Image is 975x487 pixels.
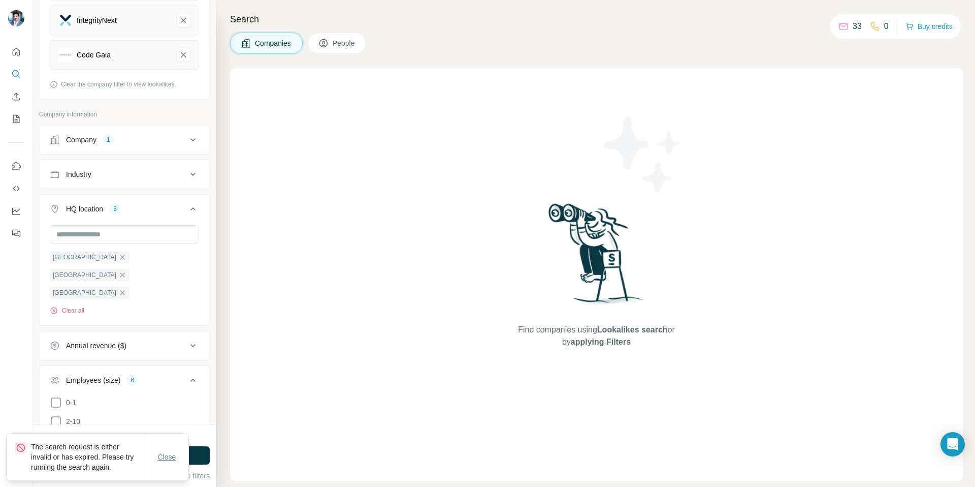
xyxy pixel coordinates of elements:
[8,224,24,242] button: Feedback
[333,38,356,48] span: People
[544,201,649,314] img: Surfe Illustration - Woman searching with binoculars
[66,135,96,145] div: Company
[853,20,862,33] p: 33
[8,202,24,220] button: Dashboard
[84,431,166,440] div: 2000 search results remaining
[53,270,116,280] span: [GEOGRAPHIC_DATA]
[66,341,126,351] div: Annual revenue ($)
[66,169,91,179] div: Industry
[40,128,209,152] button: Company1
[62,416,80,427] span: 2-10
[66,375,120,385] div: Employees (size)
[77,50,111,60] div: Code Gaia
[597,325,668,334] span: Lookalikes search
[50,306,84,315] button: Clear all
[103,135,114,144] div: 1
[515,324,677,348] span: Find companies using or by
[39,110,210,119] p: Company information
[77,15,117,25] div: IntegrityNext
[53,253,116,262] span: [GEOGRAPHIC_DATA]
[109,204,121,214] div: 3
[230,12,963,26] h4: Search
[597,109,688,200] img: Surfe Illustration - Stars
[176,13,190,27] button: IntegrityNext-remove-button
[31,442,145,472] p: The search request is either invalid or has expired. Please try running the search again.
[8,43,24,61] button: Quick start
[8,87,24,106] button: Enrich CSV
[40,162,209,187] button: Industry
[8,10,24,26] img: Avatar
[884,20,889,33] p: 0
[40,333,209,358] button: Annual revenue ($)
[126,376,138,385] div: 6
[8,179,24,198] button: Use Surfe API
[151,448,183,466] button: Close
[176,48,190,62] button: Code Gaia-remove-button
[66,204,103,214] div: HQ location
[61,80,176,89] span: Clear the company filter to view lookalikes.
[158,452,176,462] span: Close
[8,110,24,128] button: My lists
[40,197,209,225] button: HQ location3
[571,338,631,346] span: applying Filters
[58,48,73,62] img: Code Gaia-logo
[8,65,24,83] button: Search
[905,19,953,34] button: Buy credits
[255,38,292,48] span: Companies
[58,13,73,27] img: IntegrityNext-logo
[40,368,209,397] button: Employees (size)6
[8,157,24,175] button: Use Surfe on LinkedIn
[62,398,76,408] span: 0-1
[53,288,116,297] span: [GEOGRAPHIC_DATA]
[940,432,965,456] div: Open Intercom Messenger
